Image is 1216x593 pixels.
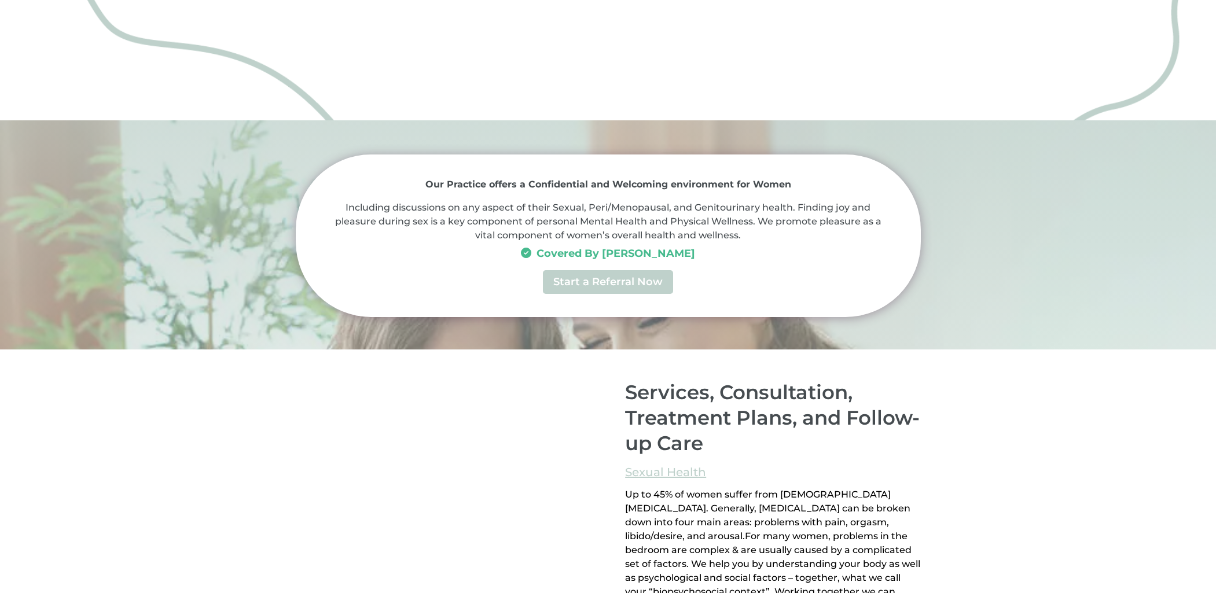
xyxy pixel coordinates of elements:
a: Sexual Health [625,462,706,482]
strong: Our Practice offers a Confidential and Welcoming environment for Women [425,179,791,190]
h3: Covered By [PERSON_NAME] [330,242,886,264]
a: Start a Referral Now [543,270,673,294]
h2: Services, Consultation, Treatment Plans, and Follow-up Care [625,380,920,462]
span: Up to 45% of women suffer from [DEMOGRAPHIC_DATA] [MEDICAL_DATA]. Generally, [MEDICAL_DATA] can b... [625,489,910,542]
p: Including discussions on any aspect of their Sexual, Peri/Menopausal, and Genitourinary health. F... [330,201,886,242]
